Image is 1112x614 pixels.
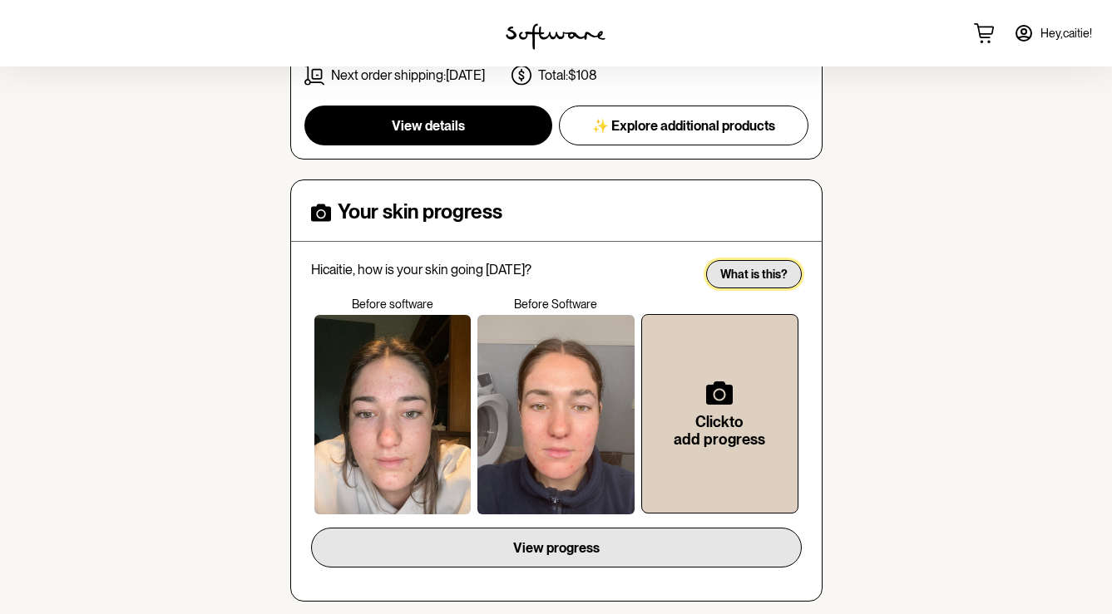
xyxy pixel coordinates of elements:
[474,297,638,312] p: Before Software
[592,118,775,134] span: ✨ Explore additional products
[311,297,475,312] p: Before software
[559,106,808,145] button: ✨ Explore additional products
[311,262,695,278] p: Hi caitie , how is your skin going [DATE]?
[706,260,802,288] button: What is this?
[513,540,600,556] span: View progress
[1040,27,1092,41] span: Hey, caitie !
[331,67,485,83] p: Next order shipping: [DATE]
[392,118,465,134] span: View details
[538,67,597,83] p: Total: $108
[304,106,552,145] button: View details
[720,268,788,282] span: What is this?
[1004,13,1102,53] a: Hey,caitie!
[669,413,771,449] h6: Click to add progress
[506,23,605,50] img: software logo
[311,528,802,567] button: View progress
[338,200,502,224] h4: Your skin progress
